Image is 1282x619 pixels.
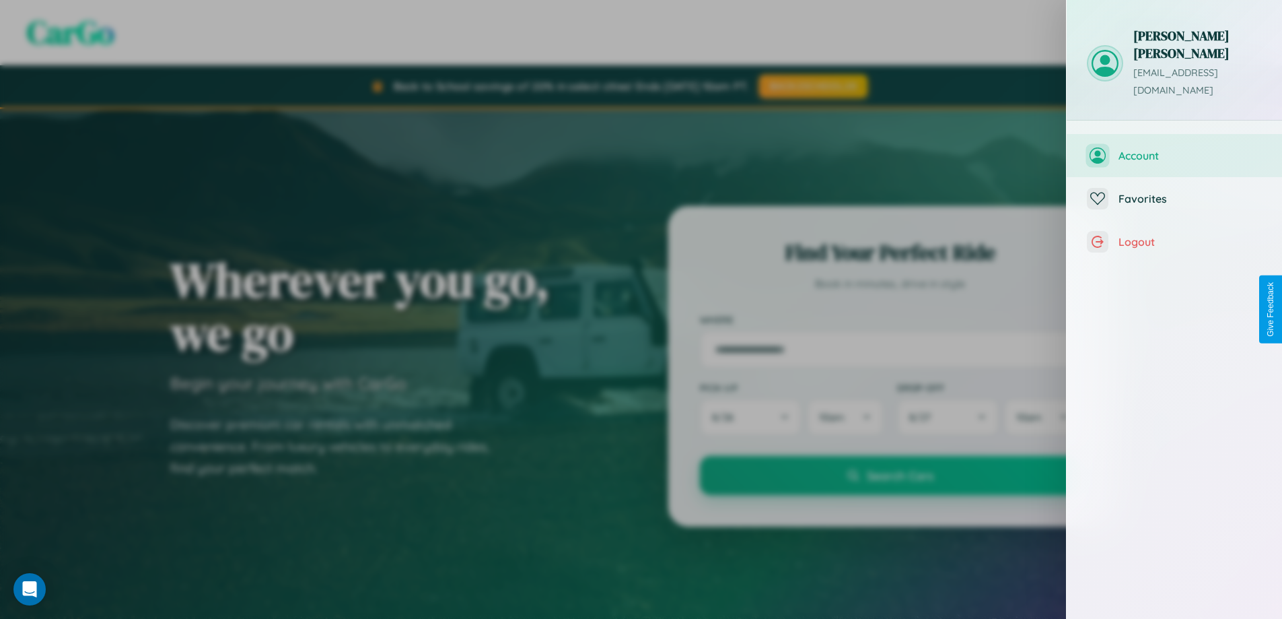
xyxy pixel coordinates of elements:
button: Logout [1067,220,1282,263]
div: Open Intercom Messenger [13,573,46,606]
span: Favorites [1118,192,1262,205]
div: Give Feedback [1266,282,1275,337]
h3: [PERSON_NAME] [PERSON_NAME] [1133,27,1262,62]
button: Account [1067,134,1282,177]
button: Favorites [1067,177,1282,220]
span: Account [1118,149,1262,162]
span: Logout [1118,235,1262,249]
p: [EMAIL_ADDRESS][DOMAIN_NAME] [1133,65,1262,100]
